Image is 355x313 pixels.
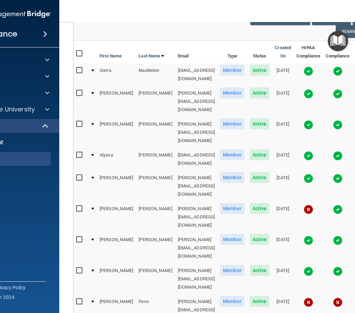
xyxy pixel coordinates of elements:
[97,233,136,263] td: [PERSON_NAME]
[272,171,294,202] td: [DATE]
[100,52,122,60] a: First Name
[175,202,218,233] td: [PERSON_NAME][EMAIL_ADDRESS][DOMAIN_NAME]
[304,151,313,161] img: tick.e7d51cea.svg
[175,41,218,63] th: Email
[304,120,313,130] img: tick.e7d51cea.svg
[136,202,175,233] td: [PERSON_NAME]
[304,205,313,214] img: cross.ca9f0e7f.svg
[333,267,343,276] img: tick.e7d51cea.svg
[333,236,343,245] img: tick.e7d51cea.svg
[250,118,270,129] span: Active
[250,149,270,160] span: Active
[217,41,247,63] th: Type
[333,151,343,161] img: tick.e7d51cea.svg
[220,203,244,214] span: Member
[272,63,294,86] td: [DATE]
[136,86,175,117] td: [PERSON_NAME]
[175,263,218,294] td: [PERSON_NAME][EMAIL_ADDRESS][DOMAIN_NAME]
[136,63,175,86] td: Maddelein
[97,202,136,233] td: [PERSON_NAME]
[250,234,270,245] span: Active
[294,41,323,63] th: HIPAA Compliance
[97,148,136,171] td: Alyssa
[97,63,136,86] td: Sierra
[220,234,244,245] span: Member
[272,263,294,294] td: [DATE]
[333,89,343,99] img: tick.e7d51cea.svg
[220,87,244,98] span: Member
[272,202,294,233] td: [DATE]
[272,117,294,148] td: [DATE]
[136,117,175,148] td: [PERSON_NAME]
[136,263,175,294] td: [PERSON_NAME]
[175,148,218,171] td: [EMAIL_ADDRESS][DOMAIN_NAME]
[250,65,270,76] span: Active
[175,171,218,202] td: [PERSON_NAME][EMAIL_ADDRESS][DOMAIN_NAME]
[220,149,244,160] span: Member
[139,52,164,60] a: Last Name
[250,172,270,183] span: Active
[333,174,343,183] img: tick.e7d51cea.svg
[175,233,218,263] td: [PERSON_NAME][EMAIL_ADDRESS][DOMAIN_NAME]
[220,118,244,129] span: Member
[304,174,313,183] img: tick.e7d51cea.svg
[275,44,291,60] a: Created On
[304,236,313,245] img: tick.e7d51cea.svg
[97,86,136,117] td: [PERSON_NAME]
[220,172,244,183] span: Member
[175,86,218,117] td: [PERSON_NAME][EMAIL_ADDRESS][DOMAIN_NAME]
[250,87,270,98] span: Active
[220,296,244,307] span: Member
[272,233,294,263] td: [DATE]
[250,203,270,214] span: Active
[175,117,218,148] td: [PERSON_NAME][EMAIL_ADDRESS][DOMAIN_NAME]
[333,298,343,307] img: cross.ca9f0e7f.svg
[250,265,270,276] span: Active
[333,120,343,130] img: tick.e7d51cea.svg
[136,148,175,171] td: [PERSON_NAME]
[220,65,244,76] span: Member
[304,267,313,276] img: tick.e7d51cea.svg
[304,298,313,307] img: cross.ca9f0e7f.svg
[247,41,272,63] th: Status
[136,233,175,263] td: [PERSON_NAME]
[304,89,313,99] img: tick.e7d51cea.svg
[304,66,313,76] img: tick.e7d51cea.svg
[333,66,343,76] img: tick.e7d51cea.svg
[97,117,136,148] td: [PERSON_NAME]
[136,171,175,202] td: [PERSON_NAME]
[97,263,136,294] td: [PERSON_NAME]
[175,63,218,86] td: [EMAIL_ADDRESS][DOMAIN_NAME]
[333,205,343,214] img: tick.e7d51cea.svg
[328,31,348,51] button: Open Resource Center
[97,171,136,202] td: [PERSON_NAME]
[250,296,270,307] span: Active
[272,148,294,171] td: [DATE]
[220,265,244,276] span: Member
[323,41,352,63] th: OSHA Compliance
[272,86,294,117] td: [DATE]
